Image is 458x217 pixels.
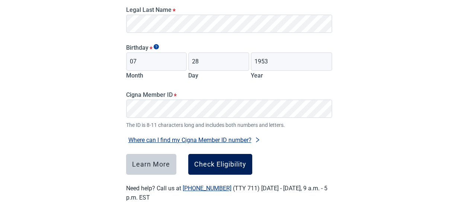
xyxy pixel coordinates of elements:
[126,91,332,98] label: Cigna Member ID
[254,137,260,143] span: right
[126,135,263,145] button: Where can I find my Cigna Member ID number?
[132,161,170,168] div: Learn More
[251,52,332,71] input: Birth year
[251,72,263,79] label: Year
[126,44,332,51] legend: Birthday
[188,154,252,175] button: Check Eligibility
[188,52,249,71] input: Birth day
[126,52,187,71] input: Birth month
[188,72,198,79] label: Day
[194,161,246,168] div: Check Eligibility
[154,44,159,49] span: Show tooltip
[183,185,231,192] a: [PHONE_NUMBER]
[126,154,176,175] button: Learn More
[126,185,327,201] label: Need help? Call us at (TTY 711) [DATE] - [DATE], 9 a.m. - 5 p.m. EST
[126,121,332,129] span: The ID is 8-11 characters long and includes both numbers and letters.
[126,6,332,13] label: Legal Last Name
[126,72,143,79] label: Month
